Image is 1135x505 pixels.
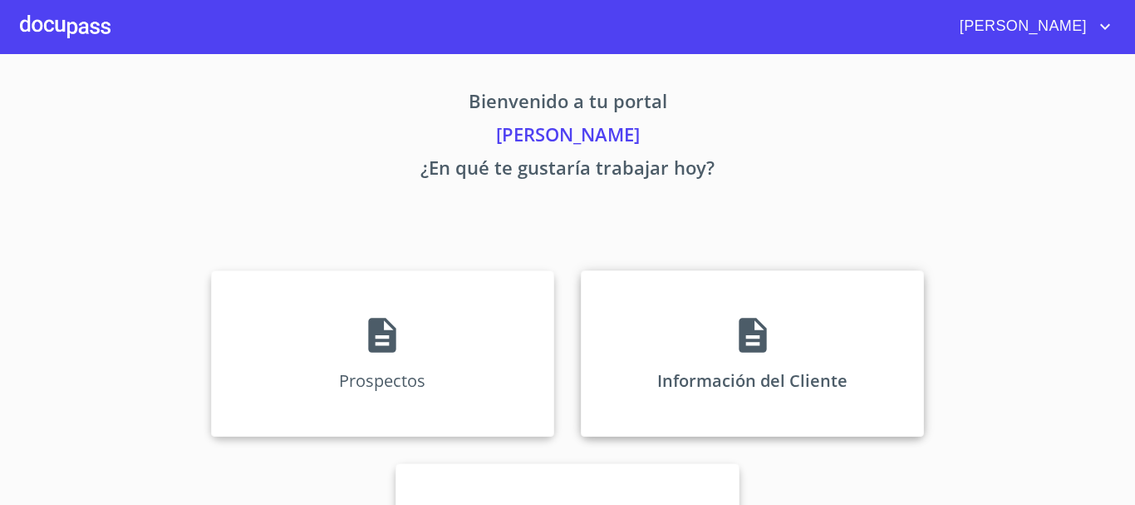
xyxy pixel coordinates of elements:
p: Prospectos [339,369,425,392]
p: [PERSON_NAME] [56,121,1079,154]
button: account of current user [947,13,1115,40]
p: Información del Cliente [657,369,848,392]
span: [PERSON_NAME] [947,13,1095,40]
p: Bienvenido a tu portal [56,87,1079,121]
p: ¿En qué te gustaría trabajar hoy? [56,154,1079,187]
